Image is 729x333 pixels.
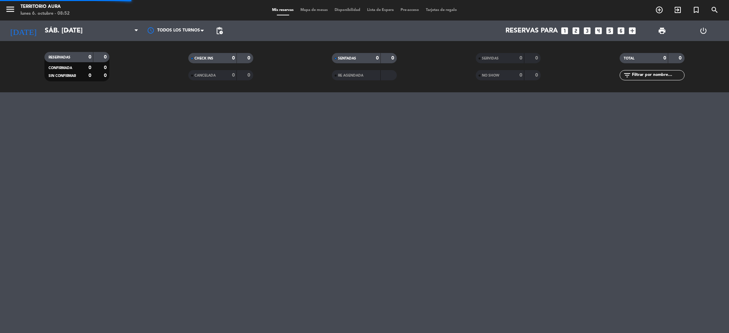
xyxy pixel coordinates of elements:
[338,57,356,60] span: SENTADAS
[617,26,625,35] i: looks_6
[104,65,108,70] strong: 0
[5,4,15,17] button: menu
[331,8,364,12] span: Disponibilidad
[663,56,666,61] strong: 0
[215,27,224,35] span: pending_actions
[269,8,297,12] span: Mis reservas
[89,55,91,59] strong: 0
[482,57,499,60] span: SERVIDAS
[711,6,719,14] i: search
[683,21,724,41] div: LOG OUT
[658,27,666,35] span: print
[104,73,108,78] strong: 0
[49,56,70,59] span: RESERVADAS
[583,26,592,35] i: looks_3
[655,6,663,14] i: add_circle_outline
[232,73,235,78] strong: 0
[232,56,235,61] strong: 0
[397,8,422,12] span: Pre-acceso
[482,74,499,77] span: NO SHOW
[21,3,70,10] div: TERRITORIO AURA
[535,56,539,61] strong: 0
[605,26,614,35] i: looks_5
[692,6,700,14] i: turned_in_not
[49,66,72,70] span: CONFIRMADA
[21,10,70,17] div: lunes 6. octubre - 08:52
[674,6,682,14] i: exit_to_app
[623,71,631,79] i: filter_list
[679,56,683,61] strong: 0
[364,8,397,12] span: Lista de Espera
[49,74,76,78] span: SIN CONFIRMAR
[594,26,603,35] i: looks_4
[104,55,108,59] strong: 0
[64,27,72,35] i: arrow_drop_down
[338,74,363,77] span: RE AGENDADA
[505,27,558,35] span: Reservas para
[194,74,216,77] span: CANCELADA
[628,26,637,35] i: add_box
[519,73,522,78] strong: 0
[535,73,539,78] strong: 0
[571,26,580,35] i: looks_two
[391,56,395,61] strong: 0
[297,8,331,12] span: Mapa de mesas
[376,56,379,61] strong: 0
[194,57,213,60] span: CHECK INS
[699,27,707,35] i: power_settings_new
[247,56,252,61] strong: 0
[5,4,15,14] i: menu
[422,8,460,12] span: Tarjetas de regalo
[560,26,569,35] i: looks_one
[624,57,634,60] span: TOTAL
[631,71,684,79] input: Filtrar por nombre...
[247,73,252,78] strong: 0
[519,56,522,61] strong: 0
[5,23,41,38] i: [DATE]
[89,65,91,70] strong: 0
[89,73,91,78] strong: 0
